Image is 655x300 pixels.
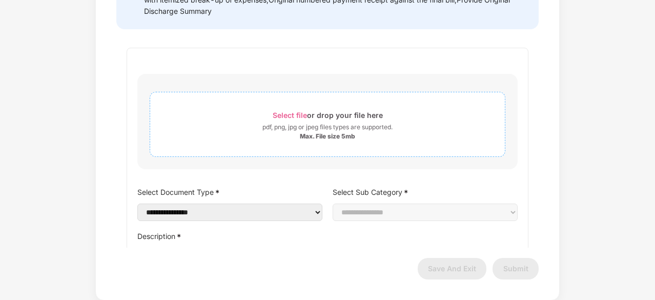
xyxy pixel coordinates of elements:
button: Submit [493,258,539,279]
div: pdf, png, jpg or jpeg files types are supported. [262,122,393,132]
label: Select Sub Category [333,185,518,199]
span: Select file [273,111,307,119]
div: or drop your file here [273,108,383,122]
button: Save And Exit [418,258,486,279]
span: Save And Exit [428,264,476,273]
label: Select Document Type [137,185,322,199]
div: Max. File size 5mb [300,132,355,141]
span: Submit [503,264,528,273]
span: Select fileor drop your file herepdf, png, jpg or jpeg files types are supported.Max. File size 5mb [150,100,505,149]
label: Description [137,229,518,244]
